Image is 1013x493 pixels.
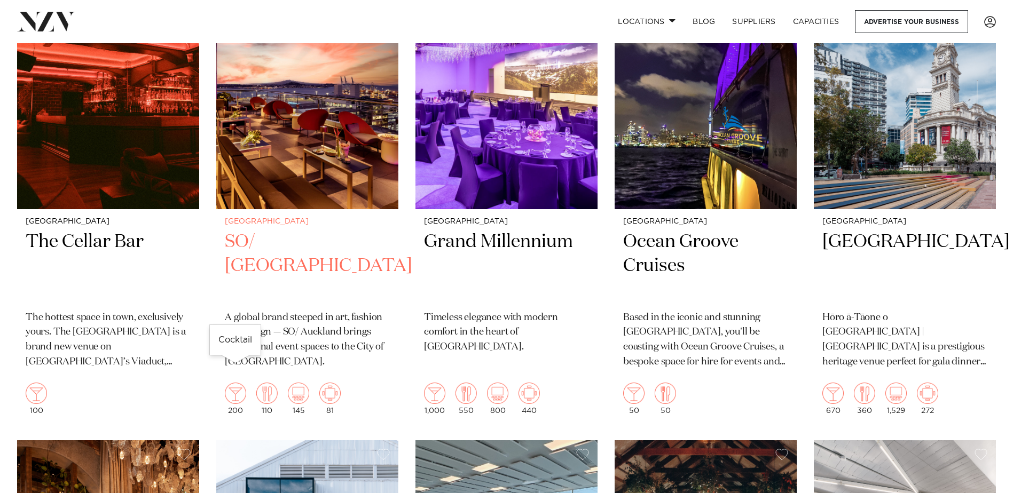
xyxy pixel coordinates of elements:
p: The hottest space in town, exclusively yours. The [GEOGRAPHIC_DATA] is a brand new venue on [GEOG... [26,311,191,370]
img: theatre.png [288,383,309,404]
div: 110 [256,383,278,415]
div: 1,529 [885,383,907,415]
img: cocktail.png [424,383,445,404]
div: 360 [854,383,875,415]
img: cocktail.png [623,383,645,404]
div: 81 [319,383,341,415]
img: theatre.png [885,383,907,404]
div: 440 [519,383,540,415]
p: Hōro ā-Tāone o [GEOGRAPHIC_DATA] | [GEOGRAPHIC_DATA] is a prestigious heritage venue perfect for ... [822,311,987,370]
div: Cocktail [210,325,261,355]
small: [GEOGRAPHIC_DATA] [26,218,191,226]
img: dining.png [854,383,875,404]
img: cocktail.png [225,383,246,404]
img: theatre.png [487,383,508,404]
div: 50 [623,383,645,415]
a: Capacities [784,10,848,33]
img: meeting.png [519,383,540,404]
small: [GEOGRAPHIC_DATA] [424,218,589,226]
div: 100 [26,383,47,415]
small: [GEOGRAPHIC_DATA] [623,218,788,226]
img: meeting.png [917,383,938,404]
div: 1,000 [424,383,445,415]
img: dining.png [256,383,278,404]
img: cocktail.png [26,383,47,404]
img: nzv-logo.png [17,12,75,31]
a: SUPPLIERS [724,10,784,33]
img: cocktail.png [822,383,844,404]
div: 200 [225,383,246,415]
div: 272 [917,383,938,415]
div: 800 [487,383,508,415]
div: 550 [456,383,477,415]
small: [GEOGRAPHIC_DATA] [225,218,390,226]
img: dining.png [655,383,676,404]
a: Advertise your business [855,10,968,33]
p: Timeless elegance with modern comfort in the heart of [GEOGRAPHIC_DATA]. [424,311,589,355]
div: 145 [288,383,309,415]
p: Based in the iconic and stunning [GEOGRAPHIC_DATA], you'll be coasting with Ocean Groove Cruises,... [623,311,788,370]
small: [GEOGRAPHIC_DATA] [822,218,987,226]
div: 50 [655,383,676,415]
h2: [GEOGRAPHIC_DATA] [822,230,987,302]
div: 670 [822,383,844,415]
img: dining.png [456,383,477,404]
h2: The Cellar Bar [26,230,191,302]
a: BLOG [684,10,724,33]
h2: Grand Millennium [424,230,589,302]
h2: SO/ [GEOGRAPHIC_DATA] [225,230,390,302]
h2: Ocean Groove Cruises [623,230,788,302]
a: Locations [609,10,684,33]
p: A global brand steeped in art, fashion and design — SO/ Auckland brings exceptional event spaces ... [225,311,390,370]
img: meeting.png [319,383,341,404]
